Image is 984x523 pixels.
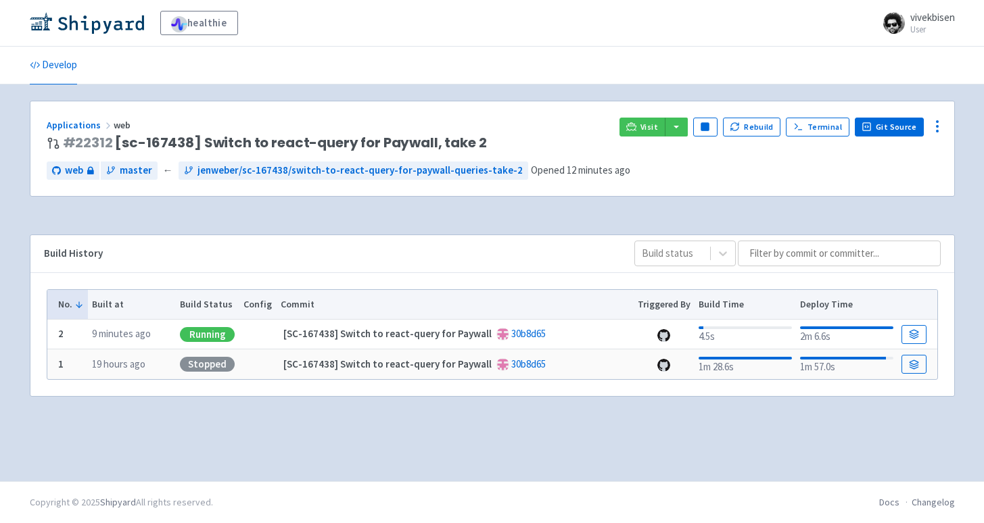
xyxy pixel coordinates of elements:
[283,327,492,340] strong: [SC-167438] Switch to react-query for Paywall
[176,290,239,320] th: Build Status
[101,161,158,180] a: master
[640,122,658,132] span: Visit
[875,12,955,34] a: vivekbisen User
[283,357,492,370] strong: [SC-167438] Switch to react-query for Paywall
[912,496,955,508] a: Changelog
[180,357,235,372] div: Stopped
[800,324,893,345] div: 2m 6.6s
[179,161,528,180] a: jenweber/sc-167438/switch-to-react-query-for-paywall-queries-take-2
[879,496,899,508] a: Docs
[786,118,849,136] a: Terminal
[699,354,791,375] div: 1m 28.6s
[58,357,64,370] b: 1
[92,327,151,340] time: 9 minutes ago
[197,163,523,178] span: jenweber/sc-167438/switch-to-react-query-for-paywall-queries-take-2
[695,290,796,320] th: Build Time
[738,241,941,266] input: Filter by commit or committer...
[619,118,665,136] a: Visit
[800,354,893,375] div: 1m 57.0s
[114,119,133,131] span: web
[910,25,955,34] small: User
[693,118,718,136] button: Pause
[531,164,630,176] span: Opened
[47,161,99,180] a: web
[567,164,630,176] time: 12 minutes ago
[47,119,114,131] a: Applications
[163,163,173,178] span: ←
[511,327,546,340] a: 30b8d65
[63,135,487,151] span: [sc-167438] Switch to react-query for Paywall, take 2
[239,290,277,320] th: Config
[276,290,633,320] th: Commit
[88,290,176,320] th: Built at
[723,118,781,136] button: Rebuild
[100,496,136,508] a: Shipyard
[180,327,235,342] div: Running
[160,11,238,35] a: healthie
[30,47,77,84] a: Develop
[901,325,926,344] a: Build Details
[511,357,546,370] a: 30b8d65
[44,246,613,261] div: Build History
[699,324,791,345] div: 4.5s
[63,133,113,152] a: #22312
[58,297,84,312] button: No.
[855,118,924,136] a: Git Source
[65,163,83,178] span: web
[92,357,145,370] time: 19 hours ago
[58,327,64,340] b: 2
[30,495,213,509] div: Copyright © 2025 All rights reserved.
[30,12,144,34] img: Shipyard logo
[901,355,926,374] a: Build Details
[796,290,897,320] th: Deploy Time
[633,290,695,320] th: Triggered By
[120,163,152,178] span: master
[910,11,955,24] span: vivekbisen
